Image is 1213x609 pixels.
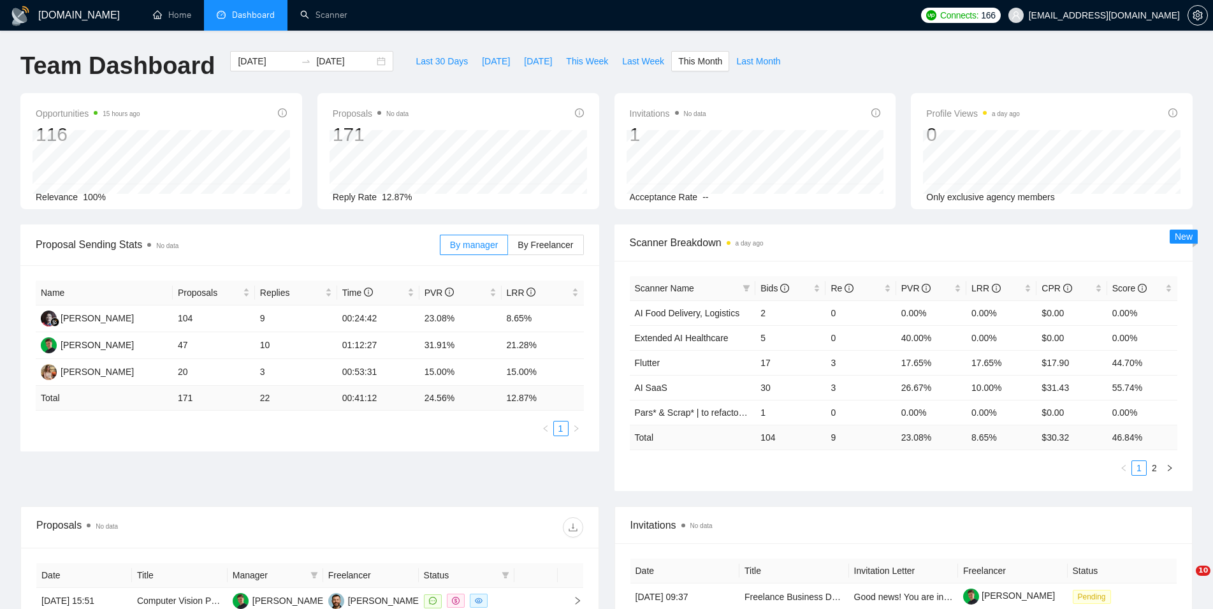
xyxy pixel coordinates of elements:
[278,108,287,117] span: info-circle
[61,338,134,352] div: [PERSON_NAME]
[1036,325,1107,350] td: $0.00
[729,51,787,71] button: Last Month
[871,108,880,117] span: info-circle
[630,425,756,450] td: Total
[419,359,502,386] td: 15.00%
[559,51,615,71] button: This Week
[132,563,228,588] th: Title
[1112,283,1147,293] span: Score
[41,311,57,327] img: SS
[896,425,966,450] td: 23.08 %
[1138,284,1147,293] span: info-circle
[1147,461,1161,475] a: 2
[502,305,584,332] td: 8.65%
[896,375,966,400] td: 26.67%
[173,281,255,305] th: Proposals
[228,563,323,588] th: Manager
[255,305,337,332] td: 9
[1036,425,1107,450] td: $ 30.32
[103,110,140,117] time: 15 hours ago
[173,332,255,359] td: 47
[745,592,1145,602] a: Freelance Business Development Consultant – IT Outsourcing ([GEOGRAPHIC_DATA] & US Market)
[755,425,825,450] td: 104
[755,325,825,350] td: 5
[553,421,569,436] li: 1
[992,110,1020,117] time: a day ago
[524,54,552,68] span: [DATE]
[36,563,132,588] th: Date
[348,594,421,608] div: [PERSON_NAME]
[1107,325,1177,350] td: 0.00%
[958,559,1068,583] th: Freelancer
[1107,400,1177,425] td: 0.00%
[1166,464,1173,472] span: right
[255,386,337,411] td: 22
[736,54,780,68] span: Last Month
[50,318,59,327] img: gigradar-bm.png
[1073,591,1116,601] a: Pending
[825,375,896,400] td: 3
[845,284,853,293] span: info-circle
[566,54,608,68] span: This Week
[780,284,789,293] span: info-circle
[61,365,134,379] div: [PERSON_NAME]
[61,311,134,325] div: [PERSON_NAME]
[635,283,694,293] span: Scanner Name
[538,421,553,436] li: Previous Page
[1188,10,1207,20] span: setting
[1188,10,1208,20] a: setting
[301,56,311,66] span: swap-right
[825,425,896,450] td: 9
[96,523,118,530] span: No data
[337,386,419,411] td: 00:41:12
[966,325,1036,350] td: 0.00%
[630,517,1177,533] span: Invitations
[1107,375,1177,400] td: 55.74%
[896,350,966,375] td: 17.65%
[690,522,713,529] span: No data
[424,568,497,582] span: Status
[301,56,311,66] span: to
[635,333,729,343] a: Extended AI Healthcare
[10,6,31,26] img: logo
[41,364,57,380] img: AV
[1036,400,1107,425] td: $0.00
[563,596,582,605] span: right
[36,517,310,538] div: Proposals
[630,106,706,121] span: Invitations
[635,383,667,393] a: AI SaaS
[260,286,323,300] span: Replies
[966,425,1036,450] td: 8.65 %
[1063,284,1072,293] span: info-circle
[1175,231,1193,242] span: New
[760,283,789,293] span: Bids
[364,288,373,297] span: info-circle
[1162,460,1177,476] button: right
[475,597,483,605] span: eye
[901,283,931,293] span: PVR
[233,568,305,582] span: Manager
[926,106,1020,121] span: Profile Views
[966,400,1036,425] td: 0.00%
[517,51,559,71] button: [DATE]
[36,237,440,253] span: Proposal Sending Stats
[328,593,344,609] img: VK
[1107,425,1177,450] td: 46.84 %
[233,593,249,609] img: MB
[502,359,584,386] td: 15.00%
[409,51,475,71] button: Last 30 Days
[308,566,321,585] span: filter
[1132,461,1146,475] a: 1
[173,305,255,332] td: 104
[255,332,337,359] td: 10
[630,192,698,202] span: Acceptance Rate
[671,51,729,71] button: This Month
[333,122,409,147] div: 171
[622,54,664,68] span: Last Week
[255,281,337,305] th: Replies
[635,308,740,318] a: AI Food Delivery, Logistics
[36,386,173,411] td: Total
[981,8,995,22] span: 166
[739,559,849,583] th: Title
[966,350,1036,375] td: 17.65%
